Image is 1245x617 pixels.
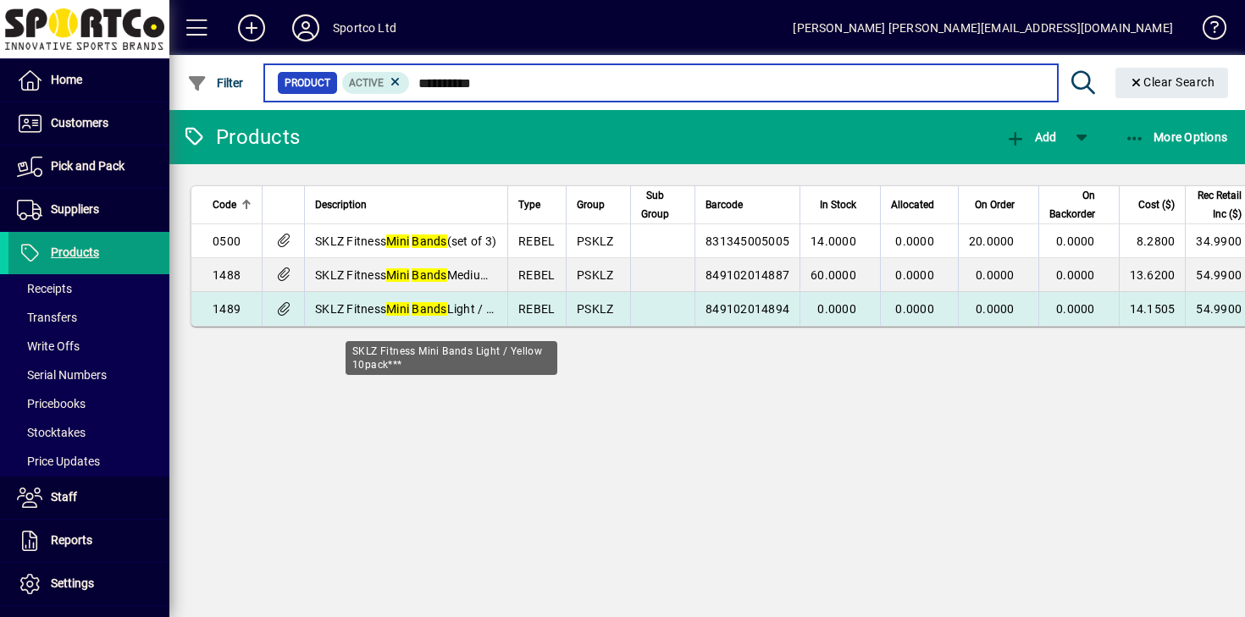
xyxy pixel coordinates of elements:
[315,302,580,316] span: SKLZ Fitness Light / Yellow 10pack***
[213,196,252,214] div: Code
[1129,75,1215,89] span: Clear Search
[1049,186,1095,223] span: On Backorder
[1056,302,1095,316] span: 0.0000
[8,447,169,476] a: Price Updates
[1056,234,1095,248] span: 0.0000
[1119,224,1186,258] td: 8.2800
[342,72,410,94] mat-chip: Activation Status: Active
[641,186,669,223] span: Sub Group
[577,196,605,214] span: Group
[17,339,80,353] span: Write Offs
[51,159,125,173] span: Pick and Pack
[8,361,169,389] a: Serial Numbers
[386,268,409,282] em: Mini
[1120,122,1232,152] button: More Options
[975,196,1015,214] span: On Order
[8,146,169,188] a: Pick and Pack
[969,196,1030,214] div: On Order
[386,234,409,248] em: Mini
[1119,292,1186,326] td: 14.1505
[8,520,169,562] a: Reports
[793,14,1173,41] div: [PERSON_NAME] [PERSON_NAME][EMAIL_ADDRESS][DOMAIN_NAME]
[17,368,107,382] span: Serial Numbers
[51,116,108,129] span: Customers
[518,196,556,214] div: Type
[1119,258,1186,292] td: 13.6200
[213,302,241,316] span: 1489
[412,268,446,282] em: Bands
[895,268,934,282] span: 0.0000
[976,268,1015,282] span: 0.0000
[895,302,934,316] span: 0.0000
[811,268,856,282] span: 60.0000
[8,102,169,145] a: Customers
[577,302,613,316] span: PSKLZ
[187,76,244,90] span: Filter
[705,268,789,282] span: 849102014887
[51,202,99,216] span: Suppliers
[1138,196,1175,214] span: Cost ($)
[8,418,169,447] a: Stocktakes
[1049,186,1110,223] div: On Backorder
[8,332,169,361] a: Write Offs
[315,196,497,214] div: Description
[17,397,86,410] span: Pricebooks
[705,196,743,214] span: Barcode
[8,477,169,519] a: Staff
[51,576,94,590] span: Settings
[1056,268,1095,282] span: 0.0000
[346,341,557,375] div: SKLZ Fitness Mini Bands Light / Yellow 10pack***
[1196,186,1242,223] span: Rec Retail Inc ($)
[1005,130,1056,144] span: Add
[976,302,1015,316] span: 0.0000
[183,68,248,98] button: Filter
[224,13,279,43] button: Add
[705,234,789,248] span: 831345005005
[8,303,169,332] a: Transfers
[51,73,82,86] span: Home
[51,490,77,504] span: Staff
[17,311,77,324] span: Transfers
[182,124,300,151] div: Products
[8,59,169,102] a: Home
[315,196,367,214] span: Description
[333,14,396,41] div: Sportco Ltd
[641,186,684,223] div: Sub Group
[577,196,620,214] div: Group
[51,245,99,259] span: Products
[17,454,100,468] span: Price Updates
[1001,122,1060,152] button: Add
[969,234,1015,248] span: 20.0000
[8,563,169,605] a: Settings
[518,302,555,316] span: REBEL
[518,196,540,214] span: Type
[1190,3,1224,58] a: Knowledge Base
[811,196,871,214] div: In Stock
[315,268,581,282] span: SKLZ Fitness Medium / Red 10pack***
[213,268,241,282] span: 1488
[279,13,333,43] button: Profile
[8,389,169,418] a: Pricebooks
[51,533,92,547] span: Reports
[17,426,86,439] span: Stocktakes
[386,302,409,316] em: Mini
[820,196,856,214] span: In Stock
[705,196,789,214] div: Barcode
[315,234,496,248] span: SKLZ Fitness (set of 3)
[518,268,555,282] span: REBEL
[891,196,949,214] div: Allocated
[817,302,856,316] span: 0.0000
[1125,130,1228,144] span: More Options
[213,234,241,248] span: 0500
[17,282,72,295] span: Receipts
[705,302,789,316] span: 849102014894
[285,74,330,91] span: Product
[213,196,236,214] span: Code
[895,234,934,248] span: 0.0000
[412,234,446,248] em: Bands
[349,77,384,89] span: Active
[518,234,555,248] span: REBEL
[577,268,613,282] span: PSKLZ
[1115,68,1229,98] button: Clear
[8,274,169,303] a: Receipts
